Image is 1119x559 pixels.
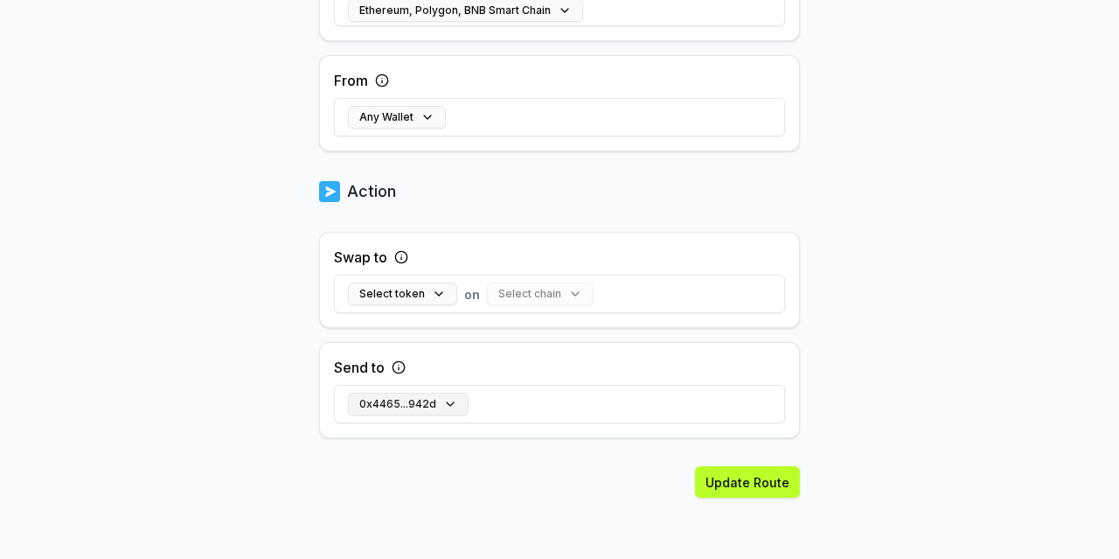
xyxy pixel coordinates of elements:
[319,179,340,204] img: logo
[348,283,457,305] button: Select token
[334,247,387,268] label: Swap to
[464,285,480,304] span: on
[334,357,385,378] label: Send to
[334,70,368,91] label: From
[348,106,446,129] button: Any Wallet
[695,466,800,498] button: Update Route
[347,179,396,204] p: Action
[348,393,469,416] button: 0x4465...942d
